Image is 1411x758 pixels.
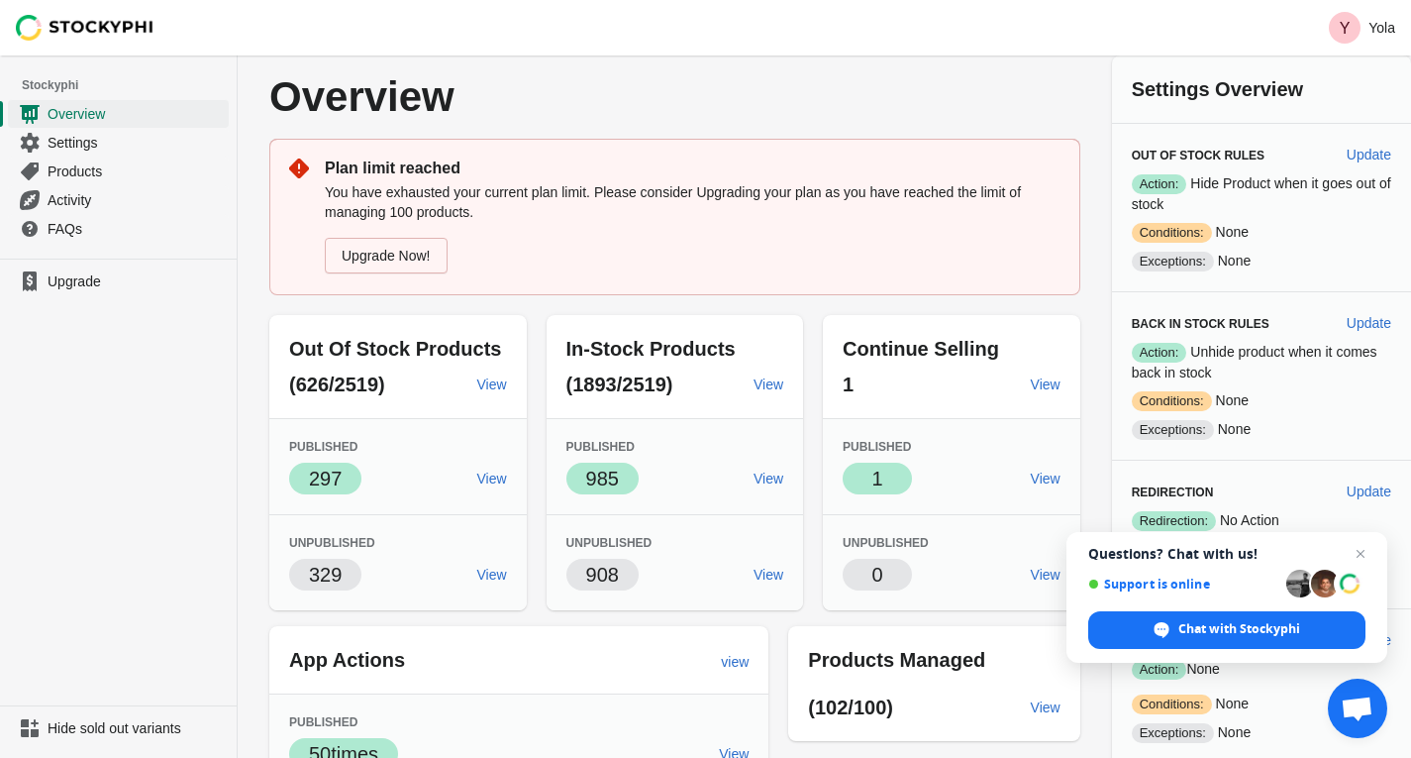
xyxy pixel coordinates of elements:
[8,128,229,157] a: Settings
[843,536,929,550] span: Unpublished
[843,440,911,454] span: Published
[1368,20,1395,36] p: Yola
[16,15,154,41] img: Stockyphi
[476,471,506,487] span: View
[1132,695,1212,714] span: Conditions:
[22,75,237,95] span: Stockyphi
[1132,723,1214,743] span: Exceptions:
[1132,343,1187,363] span: Action:
[1132,148,1331,163] h3: Out of Stock Rules
[8,157,229,185] a: Products
[1340,20,1351,37] text: Y
[713,644,756,680] a: view
[721,654,749,670] span: view
[1088,577,1279,592] span: Support is online
[1178,620,1300,638] span: Chat with Stockyphi
[468,557,514,593] a: View
[325,238,448,273] a: Upgrade Now!
[289,536,375,550] span: Unpublished
[1023,690,1068,725] a: View
[746,557,791,593] a: View
[1031,567,1060,583] span: View
[746,461,791,496] a: View
[1132,222,1391,243] p: None
[1132,78,1303,100] span: Settings Overview
[48,190,225,210] span: Activity
[808,649,985,671] span: Products Managed
[1132,660,1187,680] span: Action:
[289,649,405,671] span: App Actions
[289,715,357,729] span: Published
[566,338,736,360] span: In-Stock Products
[48,133,225,153] span: Settings
[1339,305,1399,341] button: Update
[1132,252,1214,271] span: Exceptions:
[1088,546,1365,562] span: Questions? Chat with us!
[309,468,342,489] span: 297
[1132,722,1391,743] p: None
[1132,173,1391,214] p: Hide Product when it goes out of stock
[1347,484,1391,499] span: Update
[1329,12,1361,44] span: Avatar with initials Y
[325,157,1060,180] p: Plan limit reached
[1031,471,1060,487] span: View
[1132,342,1391,382] p: Unhide product when it comes back in stock
[754,377,783,392] span: View
[1132,485,1331,500] h3: Redirection
[8,185,229,214] a: Activity
[1023,367,1068,402] a: View
[1023,557,1068,593] a: View
[566,536,653,550] span: Unpublished
[808,697,893,718] span: (102/100)
[1132,391,1212,411] span: Conditions:
[1347,315,1391,331] span: Update
[754,471,783,487] span: View
[8,268,229,295] a: Upgrade
[1132,174,1187,194] span: Action:
[1088,611,1365,649] div: Chat with Stockyphi
[1031,377,1060,392] span: View
[476,567,506,583] span: View
[8,714,229,742] a: Hide sold out variants
[1339,474,1399,509] button: Update
[48,104,225,124] span: Overview
[1031,700,1060,715] span: View
[1347,147,1391,162] span: Update
[1132,511,1216,531] span: Redirection:
[48,718,225,738] span: Hide sold out variants
[1132,419,1391,440] p: None
[843,338,999,360] span: Continue Selling
[289,440,357,454] span: Published
[1132,694,1391,714] p: None
[843,374,854,395] span: 1
[566,440,635,454] span: Published
[1339,137,1399,172] button: Update
[1328,679,1387,738] div: Open chat
[269,75,759,119] p: Overview
[872,468,883,489] span: 1
[586,468,619,489] span: 985
[1132,510,1391,531] p: No Action
[1132,251,1391,271] p: None
[1132,420,1214,440] span: Exceptions:
[1023,461,1068,496] a: View
[476,377,506,392] span: View
[1132,390,1391,411] p: None
[566,374,673,395] span: (1893/2519)
[746,367,791,402] a: View
[48,271,225,291] span: Upgrade
[289,338,501,360] span: Out Of Stock Products
[48,162,225,181] span: Products
[1321,8,1403,48] button: Avatar with initials YYola
[1132,316,1331,332] h3: Back in Stock Rules
[754,567,783,583] span: View
[8,214,229,243] a: FAQs
[48,219,225,239] span: FAQs
[8,99,229,128] a: Overview
[1132,223,1212,243] span: Conditions:
[586,561,619,589] p: 908
[325,182,1060,222] p: You have exhausted your current plan limit. Please consider Upgrading your plan as you have reach...
[289,374,385,395] span: (626/2519)
[1349,542,1372,566] span: Close chat
[309,564,342,586] span: 329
